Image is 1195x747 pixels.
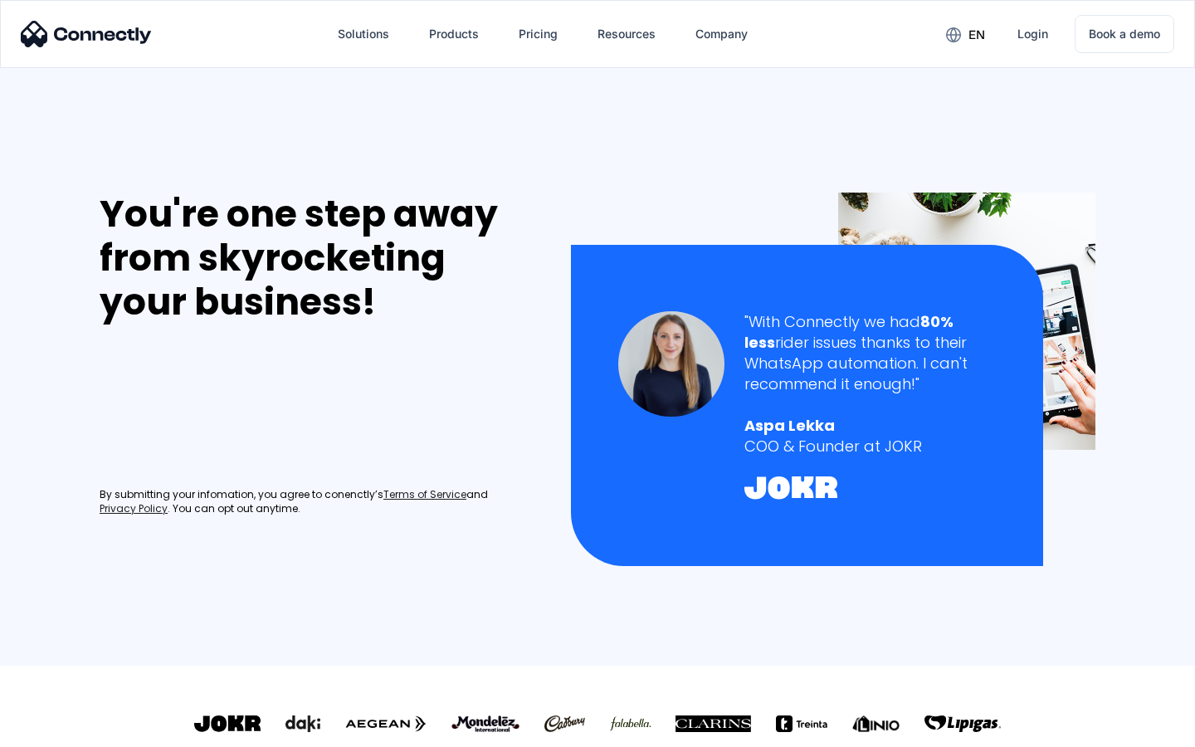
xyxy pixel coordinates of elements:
div: Login [1017,22,1048,46]
iframe: Form 0 [100,344,349,468]
strong: Aspa Lekka [744,415,835,436]
div: Pricing [519,22,558,46]
div: COO & Founder at JOKR [744,436,996,456]
div: Resources [597,22,656,46]
div: Solutions [338,22,389,46]
div: Resources [584,14,669,54]
div: "With Connectly we had rider issues thanks to their WhatsApp automation. I can't recommend it eno... [744,311,996,395]
strong: 80% less [744,311,954,353]
img: Connectly Logo [21,21,152,47]
div: Products [429,22,479,46]
div: You're one step away from skyrocketing your business! [100,193,536,324]
a: Terms of Service [383,488,466,502]
div: Solutions [324,14,402,54]
a: Login [1004,14,1061,54]
div: Company [682,14,761,54]
a: Book a demo [1075,15,1174,53]
ul: Language list [33,718,100,741]
a: Privacy Policy [100,502,168,516]
a: Pricing [505,14,571,54]
div: en [933,22,997,46]
div: en [968,23,985,46]
div: By submitting your infomation, you agree to conenctly’s and . You can opt out anytime. [100,488,536,516]
div: Company [695,22,748,46]
aside: Language selected: English [17,718,100,741]
div: Products [416,14,492,54]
